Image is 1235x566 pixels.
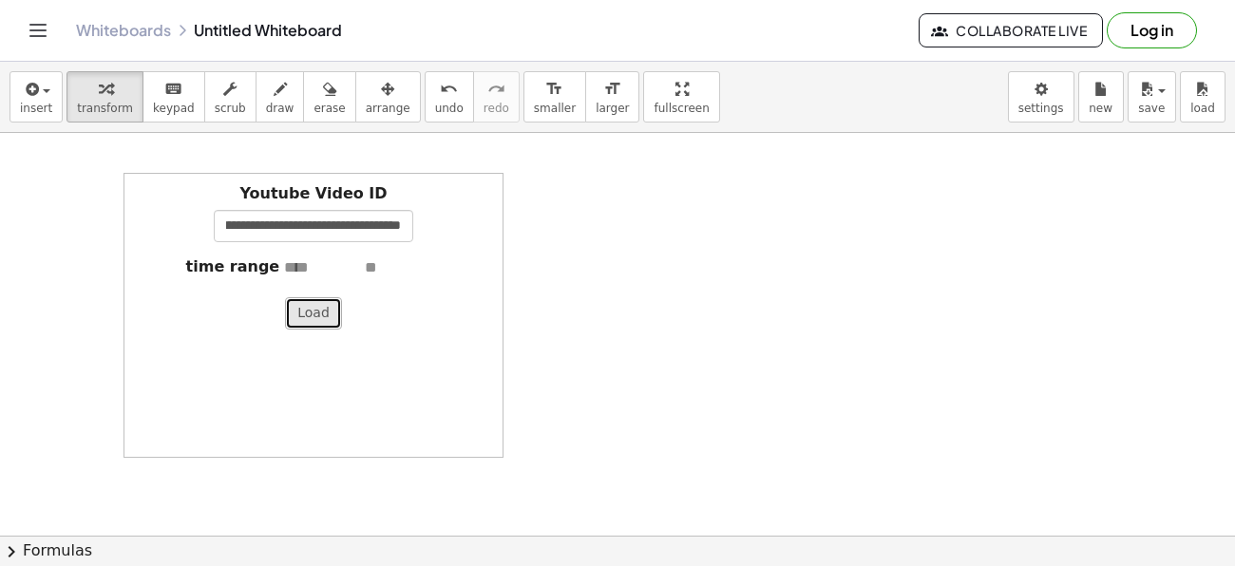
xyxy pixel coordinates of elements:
[1180,71,1225,123] button: load
[440,78,458,101] i: undo
[77,102,133,115] span: transform
[435,102,464,115] span: undo
[9,71,63,123] button: insert
[523,71,586,123] button: format_sizesmaller
[935,22,1087,39] span: Collaborate Live
[603,78,621,101] i: format_size
[534,102,576,115] span: smaller
[487,78,505,101] i: redo
[285,297,342,330] button: Load
[76,21,171,40] a: Whiteboards
[643,71,719,123] button: fullscreen
[303,71,355,123] button: erase
[164,78,182,101] i: keyboard
[313,102,345,115] span: erase
[545,78,563,101] i: format_size
[596,102,629,115] span: larger
[919,13,1103,47] button: Collaborate Live
[585,71,639,123] button: format_sizelarger
[153,102,195,115] span: keypad
[1078,71,1124,123] button: new
[186,256,280,278] label: time range
[1138,102,1165,115] span: save
[355,71,421,123] button: arrange
[366,102,410,115] span: arrange
[1089,102,1112,115] span: new
[1018,102,1064,115] span: settings
[239,183,387,205] label: Youtube Video ID
[215,102,246,115] span: scrub
[66,71,143,123] button: transform
[425,71,474,123] button: undoundo
[1128,71,1176,123] button: save
[484,102,509,115] span: redo
[23,15,53,46] button: Toggle navigation
[1190,102,1215,115] span: load
[473,71,520,123] button: redoredo
[1008,71,1074,123] button: settings
[1107,12,1197,48] button: Log in
[204,71,256,123] button: scrub
[20,102,52,115] span: insert
[654,102,709,115] span: fullscreen
[142,71,205,123] button: keyboardkeypad
[266,102,294,115] span: draw
[628,173,1008,458] iframe: ROCKIN AWAY
[256,71,305,123] button: draw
